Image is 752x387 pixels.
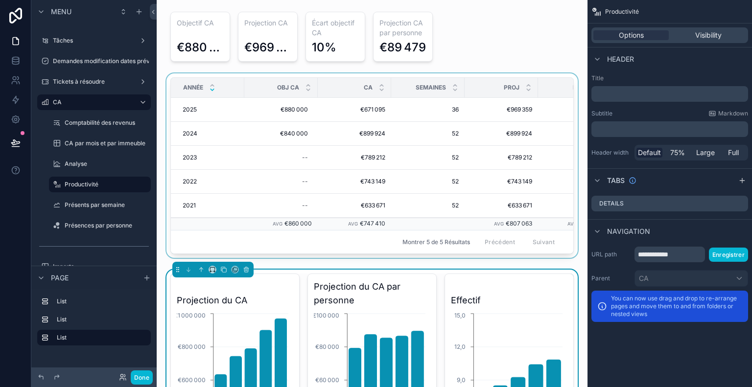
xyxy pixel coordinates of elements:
button: CA [634,270,748,287]
span: 75% [670,148,685,158]
tspan: 9,0 [457,376,466,384]
a: Tâches [37,33,151,48]
span: Menu [51,7,71,17]
span: Visibility [695,30,722,40]
span: Navigation [607,227,650,236]
span: Écart [573,84,593,91]
h3: Projection du CA par personne [314,280,430,307]
label: CA par mois et par immeuble [65,139,149,147]
span: Header [607,54,634,64]
span: Semaines [416,84,446,91]
label: Header width [591,149,631,157]
tspan: €800 000 [178,343,206,350]
tspan: €60 000 [315,376,339,384]
label: Parent [591,274,631,282]
span: Full [728,148,739,158]
span: Obj CA [277,84,299,91]
span: Options [619,30,644,40]
tspan: €1 000 000 [174,312,206,319]
small: Avg [567,221,577,227]
div: scrollable content [31,289,157,355]
a: Présences par personne [49,218,151,233]
a: CA [37,94,151,110]
span: €860 000 [284,220,312,227]
span: Productivité [605,8,639,16]
div: scrollable content [591,86,748,102]
label: Imports [53,263,149,271]
a: Imports [37,259,151,274]
label: Tâches [53,37,135,45]
div: scrollable content [591,121,748,137]
p: You can now use drag and drop to re-arrange pages and move them to and from folders or nested views [611,295,742,318]
label: Productivité [65,181,145,188]
span: Proj [504,84,519,91]
tspan: €80 000 [315,343,339,350]
span: €747 410 [360,220,385,227]
span: Default [638,148,661,158]
small: Avg [348,221,358,227]
a: Analyse [49,156,151,172]
label: Présences par personne [65,222,149,229]
small: Avg [494,221,504,227]
label: Demandes modification dates prévues [53,57,160,65]
h3: Effectif [451,294,567,307]
span: Montrer 5 de 5 Résultats [402,238,470,246]
label: Comptabilité des revenus [65,119,149,127]
span: Large [696,148,715,158]
tspan: €600 000 [178,376,206,384]
span: CA [639,273,649,283]
label: Subtitle [591,110,612,117]
tspan: €100 000 [312,312,339,319]
button: Done [131,370,153,385]
a: Markdown [708,110,748,117]
label: List [57,316,147,323]
label: Title [591,74,748,82]
a: Demandes modification dates prévues [37,53,151,69]
label: Analyse [65,160,149,168]
span: CA [364,84,373,91]
button: Enregistrer [709,248,748,262]
label: List [57,297,147,305]
label: List [57,334,143,341]
tspan: 15,0 [454,312,466,319]
label: Tickets à résoudre [53,78,135,86]
label: Présents par semaine [65,201,149,209]
label: URL path [591,250,631,258]
h3: Projection du CA [177,294,293,307]
span: Année [183,84,203,91]
span: €807 063 [506,220,532,227]
a: CA par mois et par immeuble [49,136,151,151]
span: Page [51,273,69,283]
a: Productivité [49,177,151,192]
a: Présents par semaine [49,197,151,213]
a: Comptabilité des revenus [49,115,151,131]
tspan: 12,0 [454,343,466,350]
span: Markdown [718,110,748,117]
label: CA [53,98,131,106]
span: Tabs [607,176,625,185]
a: Tickets à résoudre [37,74,151,90]
small: Avg [273,221,282,227]
label: Details [599,200,624,207]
